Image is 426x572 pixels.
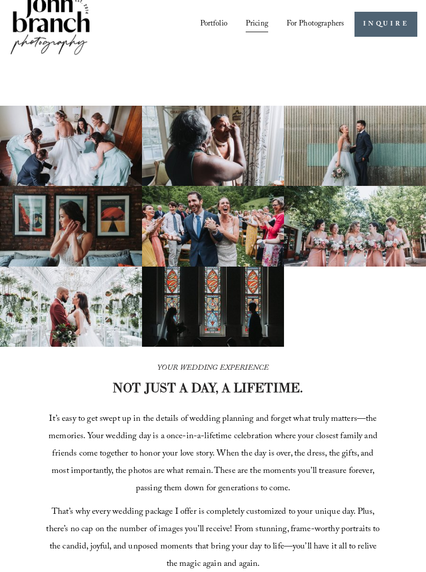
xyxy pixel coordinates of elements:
[142,186,284,266] img: Bride and groom celebrating with joyful guests at an outdoor wedding ceremony, surrounded by gree...
[112,380,303,396] strong: NOT JUST A DAY, A LIFETIME.
[287,17,344,32] span: For Photographers
[246,16,268,33] a: Pricing
[157,362,269,375] em: YOUR WEDDING EXPERIENCE
[284,106,426,186] img: A bride and groom standing together, laughing, with the bride holding a bouquet in front of a cor...
[142,267,284,347] img: Silhouettes of a bride and groom facing each other in a church, with colorful stained glass windo...
[142,106,284,186] img: Woman applying makeup to another woman near a window with floral curtains and autumn flowers.
[46,505,382,572] span: That’s why every wedding package I offer is completely customized to your unique day. Plus, there...
[287,16,344,33] a: folder dropdown
[200,16,227,33] a: Portfolio
[354,12,417,37] a: INQUIRE
[284,186,426,266] img: A bride and four bridesmaids in pink dresses, holding bouquets with pink and white flowers, smili...
[49,412,380,496] span: It’s easy to get swept up in the details of wedding planning and forget what truly matters—the me...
